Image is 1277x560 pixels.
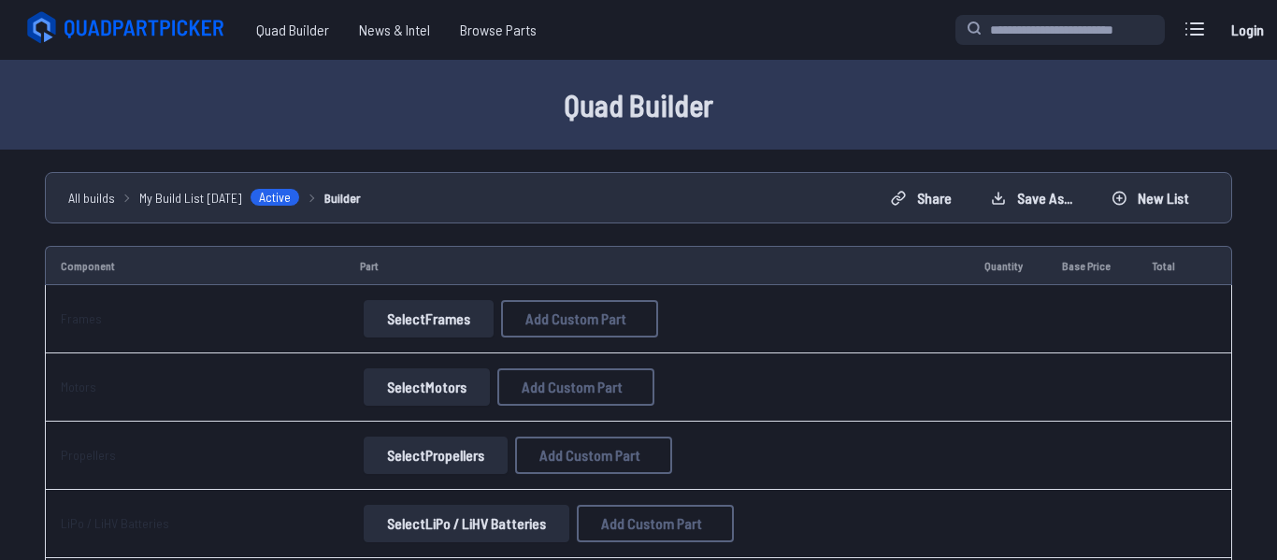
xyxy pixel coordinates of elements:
[364,300,494,337] button: SelectFrames
[522,380,623,395] span: Add Custom Part
[61,447,116,463] a: Propellers
[445,11,552,49] a: Browse Parts
[139,188,300,208] a: My Build List [DATE]Active
[497,368,654,406] button: Add Custom Part
[364,368,490,406] button: SelectMotors
[539,448,640,463] span: Add Custom Part
[577,505,734,542] button: Add Custom Part
[139,188,242,208] span: My Build List [DATE]
[525,311,626,326] span: Add Custom Part
[241,11,344,49] a: Quad Builder
[45,246,345,285] td: Component
[501,300,658,337] button: Add Custom Part
[515,437,672,474] button: Add Custom Part
[601,516,702,531] span: Add Custom Part
[324,188,361,208] a: Builder
[61,310,102,326] a: Frames
[344,11,445,49] a: News & Intel
[360,505,573,542] a: SelectLiPo / LiHV Batteries
[68,188,115,208] a: All builds
[360,368,494,406] a: SelectMotors
[360,300,497,337] a: SelectFrames
[61,379,96,395] a: Motors
[1096,183,1205,213] button: New List
[975,183,1088,213] button: Save as...
[40,82,1237,127] h1: Quad Builder
[364,505,569,542] button: SelectLiPo / LiHV Batteries
[364,437,508,474] button: SelectPropellers
[1225,11,1270,49] a: Login
[360,437,511,474] a: SelectPropellers
[250,188,300,207] span: Active
[1047,246,1137,285] td: Base Price
[61,515,169,531] a: LiPo / LiHV Batteries
[345,246,970,285] td: Part
[875,183,968,213] button: Share
[969,246,1047,285] td: Quantity
[1137,246,1198,285] td: Total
